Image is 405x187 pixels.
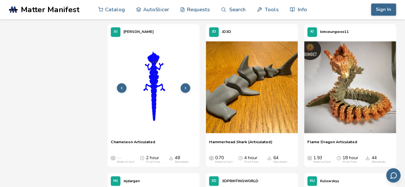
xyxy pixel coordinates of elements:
button: Send feedback via email [386,168,401,183]
p: Kulowskyy [320,177,339,184]
span: Downloads [365,155,370,160]
span: JD [212,30,216,34]
p: 3DPRINTINGWORLD [222,177,258,184]
span: Matter Manifest [21,5,79,14]
div: 0.70 [215,155,232,163]
span: Average Cost [209,155,214,160]
button: Sign In [371,4,396,16]
div: Downloads [371,160,385,163]
span: Average Print Time [140,155,144,160]
span: Downloads [169,155,173,160]
div: Print Time [343,160,357,163]
span: Average Cost [111,155,115,160]
div: 64 [273,155,287,163]
span: Average Print Time [238,155,243,160]
a: Hammerhead Shark (Articulated) [209,139,272,149]
div: 4 hour [244,155,258,163]
p: mjdargen [124,177,140,184]
p: kimseungwoo11 [320,28,349,35]
span: Average Cost [307,155,312,160]
span: Average Print Time [336,155,341,160]
p: JD3D [222,28,231,35]
span: — [117,155,121,160]
div: Material Cost [117,160,134,163]
a: Chameleon Articulated [111,139,155,149]
p: [PERSON_NAME] [124,28,154,35]
span: JU [114,30,117,34]
a: Flame Dragon Articulated [307,139,357,149]
div: 2 hour [146,155,160,163]
div: Print Time [244,160,258,163]
div: Downloads [175,160,189,163]
div: 44 [371,155,385,163]
span: MJ [113,179,118,183]
span: KU [310,179,315,183]
span: KI [311,30,314,34]
div: 48 [175,155,189,163]
div: 1.93 [313,155,331,163]
div: Material Cost [215,160,232,163]
div: 18 hour [343,155,358,163]
div: Print Time [146,160,160,163]
div: Material Cost [313,160,331,163]
span: 3D [211,179,216,183]
span: Downloads [267,155,271,160]
div: Downloads [273,160,287,163]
